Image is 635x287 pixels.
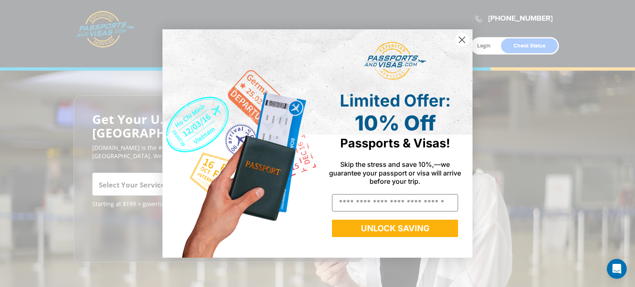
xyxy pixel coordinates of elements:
[329,160,461,185] span: Skip the stress and save 10%,—we guarantee your passport or visa will arrive before your trip.
[340,90,451,111] span: Limited Offer:
[340,136,450,150] span: Passports & Visas!
[607,259,627,279] div: Open Intercom Messenger
[162,29,317,258] img: de9cda0d-0715-46ca-9a25-073762a91ba7.png
[364,42,426,81] img: passports and visas
[355,111,436,135] span: 10% Off
[332,220,458,237] button: UNLOCK SAVING
[455,33,469,47] button: Close dialog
